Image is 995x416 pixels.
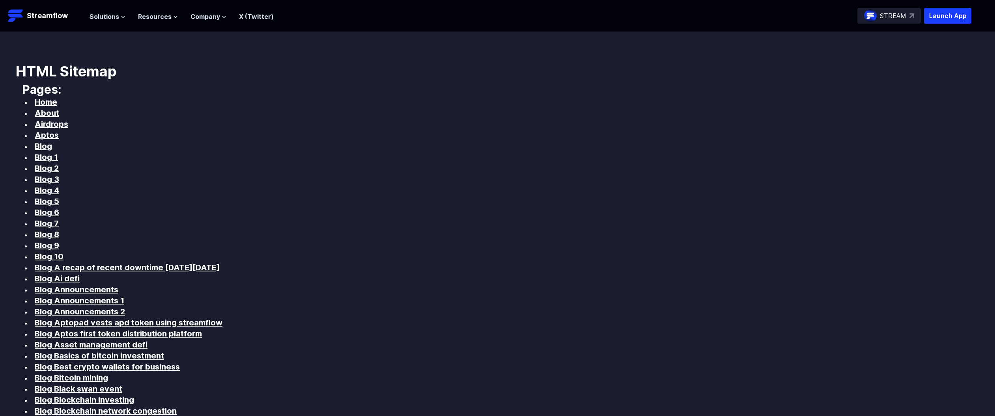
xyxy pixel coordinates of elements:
a: About [32,108,59,118]
a: Blog Announcements [32,285,118,294]
span: Solutions [90,12,119,21]
a: Blog 4 [32,186,59,195]
a: Blog Bitcoin mining [32,373,108,383]
a: Blog Asset management defi [32,340,147,349]
button: Solutions [90,12,125,21]
a: Aptos [32,130,59,140]
a: Blog 10 [32,252,63,261]
a: Blog A recap of recent downtime [DATE][DATE] [32,263,220,272]
a: Blog Aptopad vests apd token using streamflow [32,318,222,327]
button: Resources [138,12,178,21]
a: Blog Announcements 1 [32,296,124,305]
a: Blog Best crypto wallets for business [32,362,180,371]
a: Blog Basics of bitcoin investment [32,351,164,360]
a: STREAM [857,8,921,24]
span: Company [190,12,220,21]
img: top-right-arrow.svg [909,13,914,18]
img: streamflow-logo-circle.png [864,9,877,22]
a: Blog 3 [32,175,59,184]
a: Home [32,97,57,107]
a: Blog 1 [32,152,58,162]
a: Blog 5 [32,197,59,206]
a: Blog Announcements 2 [32,307,125,316]
a: Blog Ai defi [32,274,80,283]
a: Airdrops [32,119,68,129]
p: STREAM [880,11,906,20]
a: Blog 9 [32,241,59,250]
a: Blog 7 [32,219,59,228]
a: Blog Aptos first token distribution platform [32,329,202,338]
a: Streamflow [8,8,82,24]
a: Blog Blockchain network congestion [32,406,177,416]
a: Blog 2 [32,163,59,173]
a: X (Twitter) [239,13,274,20]
button: Launch App [924,8,971,24]
img: Streamflow Logo [8,8,24,24]
button: Company [190,12,226,21]
p: Streamflow [27,10,68,21]
a: Blog [32,141,52,151]
a: Blog 6 [32,208,59,217]
a: Blog 8 [32,230,59,239]
span: Resources [138,12,172,21]
a: Blog Blockchain investing [32,395,134,405]
a: Blog Black swan event [32,384,122,394]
